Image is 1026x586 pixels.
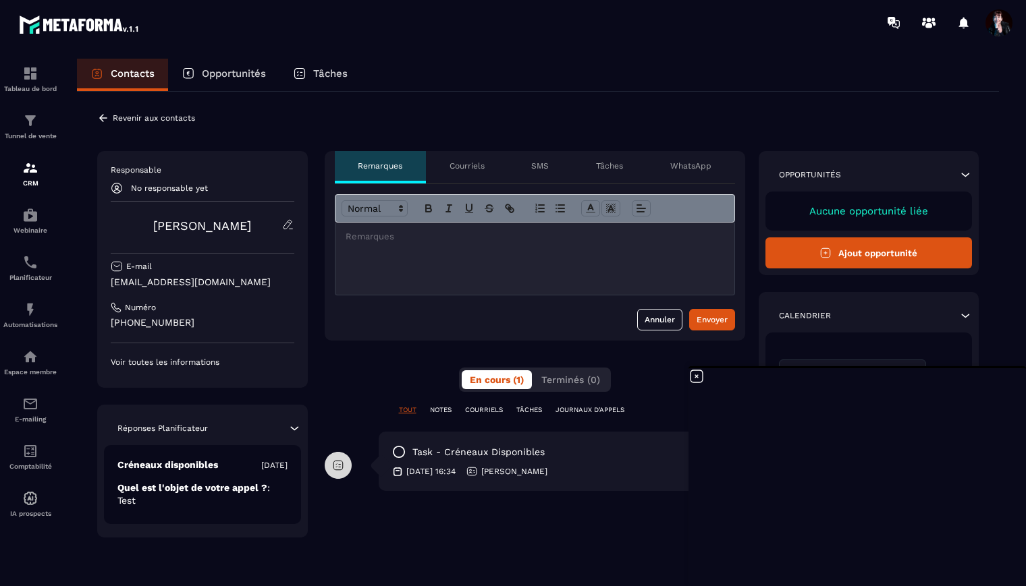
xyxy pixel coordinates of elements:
[779,205,959,217] p: Aucune opportunité liée
[3,85,57,92] p: Tableau de bord
[765,237,973,268] button: Ajout opportunité
[531,160,549,171] p: SMS
[3,433,57,480] a: accountantaccountantComptabilité
[779,310,831,321] p: Calendrier
[533,370,608,389] button: Terminés (0)
[3,179,57,187] p: CRM
[3,55,57,102] a: formationformationTableau de bord
[516,405,542,415] p: TÂCHES
[3,291,57,339] a: automationsautomationsAutomatisations
[450,160,485,171] p: Courriels
[77,59,168,91] a: Contacts
[481,466,547,477] p: [PERSON_NAME]
[261,460,288,471] p: [DATE]
[3,197,57,244] a: automationsautomationsWebinaire
[22,207,38,223] img: automations
[3,227,57,234] p: Webinaire
[779,359,926,390] div: Search for option
[22,254,38,270] img: scheduler
[596,160,623,171] p: Tâches
[3,415,57,423] p: E-mailing
[430,405,452,415] p: NOTES
[462,370,532,389] button: En cours (1)
[125,302,156,313] p: Numéro
[3,386,57,433] a: emailemailE-mailing
[22,490,38,506] img: automations
[117,459,218,471] p: Créneaux disponibles
[779,169,841,180] p: Opportunités
[541,374,600,385] span: Terminés (0)
[117,423,208,434] p: Réponses Planificateur
[3,150,57,197] a: formationformationCRM
[3,132,57,140] p: Tunnel de vente
[22,113,38,129] img: formation
[689,309,735,330] button: Envoyer
[168,59,279,91] a: Opportunités
[22,301,38,318] img: automations
[117,481,288,507] p: Quel est l'objet de votre appel ?
[131,183,208,193] p: No responsable yet
[399,405,416,415] p: TOUT
[556,405,624,415] p: JOURNAUX D'APPELS
[406,466,456,477] p: [DATE] 16:34
[470,374,524,385] span: En cours (1)
[111,165,294,175] p: Responsable
[3,244,57,291] a: schedulerschedulerPlanificateur
[3,463,57,470] p: Comptabilité
[412,446,545,459] p: task - Créneaux disponibles
[279,59,361,91] a: Tâches
[3,102,57,150] a: formationformationTunnel de vente
[3,274,57,281] p: Planificateur
[111,67,155,80] p: Contacts
[3,339,57,386] a: automationsautomationsEspace membre
[111,316,294,329] p: [PHONE_NUMBER]
[22,443,38,459] img: accountant
[113,113,195,123] p: Revenir aux contacts
[22,65,38,82] img: formation
[202,67,266,80] p: Opportunités
[313,67,348,80] p: Tâches
[465,405,503,415] p: COURRIELS
[153,218,251,233] a: [PERSON_NAME]
[358,160,402,171] p: Remarques
[3,510,57,517] p: IA prospects
[111,357,294,368] p: Voir toutes les informations
[22,349,38,365] img: automations
[111,276,294,289] p: [EMAIL_ADDRESS][DOMAIN_NAME]
[22,160,38,176] img: formation
[126,261,152,272] p: E-mail
[697,313,728,326] div: Envoyer
[670,160,711,171] p: WhatsApp
[637,309,682,330] button: Annuler
[19,12,140,36] img: logo
[22,396,38,412] img: email
[3,321,57,328] p: Automatisations
[3,368,57,376] p: Espace membre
